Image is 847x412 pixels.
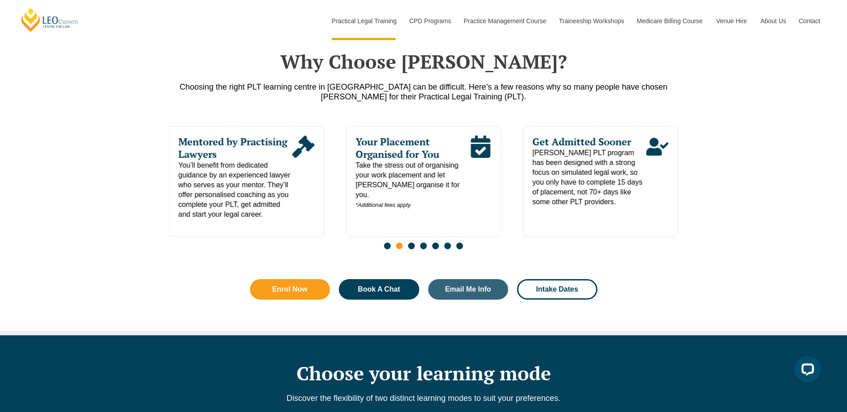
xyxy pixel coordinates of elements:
[355,202,412,208] em: *Additional fees apply.
[444,243,451,249] span: Go to slide 6
[517,279,597,300] a: Intake Dates
[169,126,678,255] div: Slides
[396,243,403,249] span: Go to slide 2
[355,136,469,161] span: Your Placement Organised for You
[428,279,509,300] a: Email Me Info
[533,136,647,148] span: Get Admitted Sooner
[792,2,827,40] a: Contact
[20,7,79,33] a: [PERSON_NAME] Centre for Law
[178,136,292,161] span: Mentored by Practising Lawyers
[536,286,578,293] span: Intake Dates
[469,136,492,210] div: Read More
[787,352,825,390] iframe: LiveChat chat widget
[630,2,709,40] a: Medicare Billing Course
[420,243,427,249] span: Go to slide 4
[402,2,457,40] a: CPD Programs
[355,161,469,210] span: Take the stress out of organising your work placement and let [PERSON_NAME] organise it for you.
[432,243,439,249] span: Go to slide 5
[445,286,491,293] span: Email Me Info
[169,50,678,73] h2: Why Choose [PERSON_NAME]?
[523,126,678,237] div: 4 / 7
[250,279,330,300] a: Enrol Now
[709,2,754,40] a: Venue Hire
[346,126,501,237] div: 3 / 7
[339,279,419,300] a: Book A Chat
[292,136,314,219] div: Read More
[169,362,678,384] h2: Choose your learning mode
[552,2,630,40] a: Traineeship Workshops
[384,243,391,249] span: Go to slide 1
[646,136,668,207] div: Read More
[408,243,415,249] span: Go to slide 3
[325,2,403,40] a: Practical Legal Training
[456,243,463,249] span: Go to slide 7
[169,126,324,237] div: 2 / 7
[169,393,678,403] p: Discover the flexibility of two distinct learning modes to suit your preferences.
[754,2,792,40] a: About Us
[178,161,292,219] span: You’ll benefit from dedicated guidance by an experienced lawyer who serves as your mentor. They’l...
[533,148,647,207] span: [PERSON_NAME] PLT program has been designed with a strong focus on simulated legal work, so you o...
[272,286,308,293] span: Enrol Now
[457,2,552,40] a: Practice Management Course
[358,286,400,293] span: Book A Chat
[169,82,678,102] p: Choosing the right PLT learning centre in [GEOGRAPHIC_DATA] can be difficult. Here’s a few reason...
